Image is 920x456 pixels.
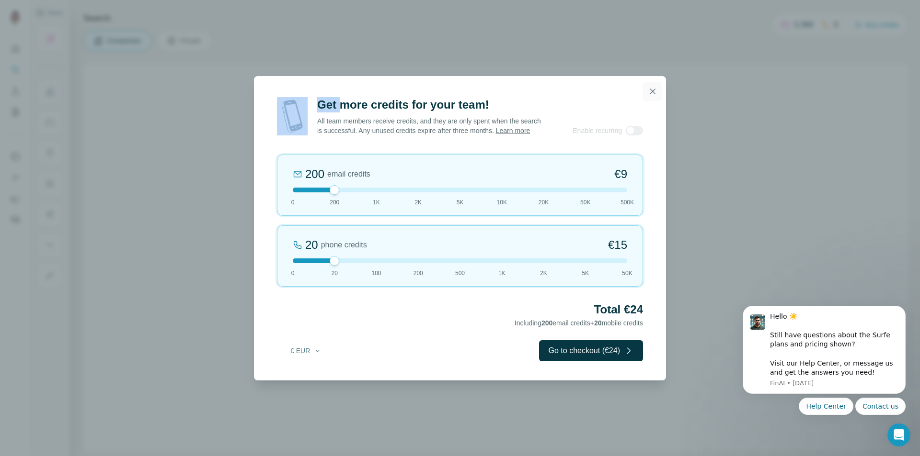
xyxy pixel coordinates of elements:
span: 0 [291,269,295,278]
span: 1K [373,198,380,207]
span: 20 [594,319,602,327]
span: phone credits [321,239,367,251]
span: 500 [455,269,465,278]
img: mobile-phone [277,97,308,135]
button: Go to checkout (€24) [539,340,643,361]
span: 20K [539,198,549,207]
span: email credits [327,168,370,180]
iframe: Intercom live chat [887,423,910,446]
span: 0 [291,198,295,207]
span: 1K [498,269,506,278]
p: All team members receive credits, and they are only spent when the search is successful. Any unus... [317,116,542,135]
div: 200 [305,167,324,182]
span: 200 [330,198,339,207]
span: 10K [497,198,507,207]
a: Learn more [496,127,530,134]
span: 200 [414,269,423,278]
button: € EUR [284,342,328,359]
span: 500K [621,198,634,207]
iframe: Intercom notifications message [728,274,920,430]
span: 5K [457,198,464,207]
span: 50K [580,198,590,207]
div: 20 [305,237,318,253]
span: Enable recurring [573,126,622,135]
span: 50K [622,269,632,278]
span: €15 [608,237,627,253]
span: 2K [540,269,547,278]
span: 200 [541,319,552,327]
h2: Total €24 [277,302,643,317]
span: 2K [414,198,422,207]
span: 20 [332,269,338,278]
span: Including email credits + mobile credits [515,319,643,327]
span: 100 [371,269,381,278]
span: €9 [614,167,627,182]
span: 5K [582,269,589,278]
